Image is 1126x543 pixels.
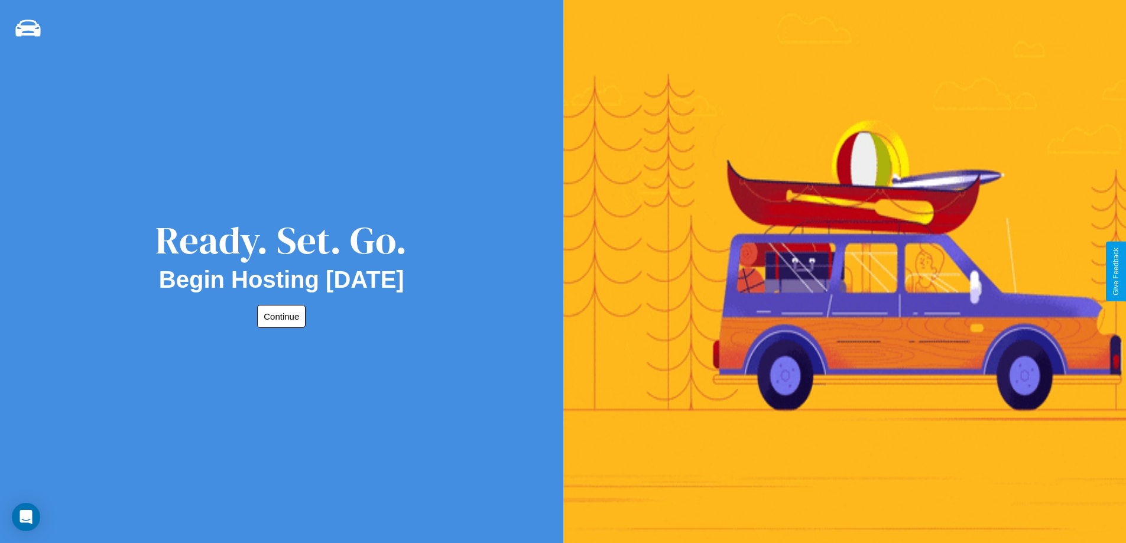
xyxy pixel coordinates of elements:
div: Ready. Set. Go. [155,214,407,266]
button: Continue [257,305,306,328]
div: Give Feedback [1112,248,1120,295]
div: Open Intercom Messenger [12,503,40,531]
h2: Begin Hosting [DATE] [159,266,404,293]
